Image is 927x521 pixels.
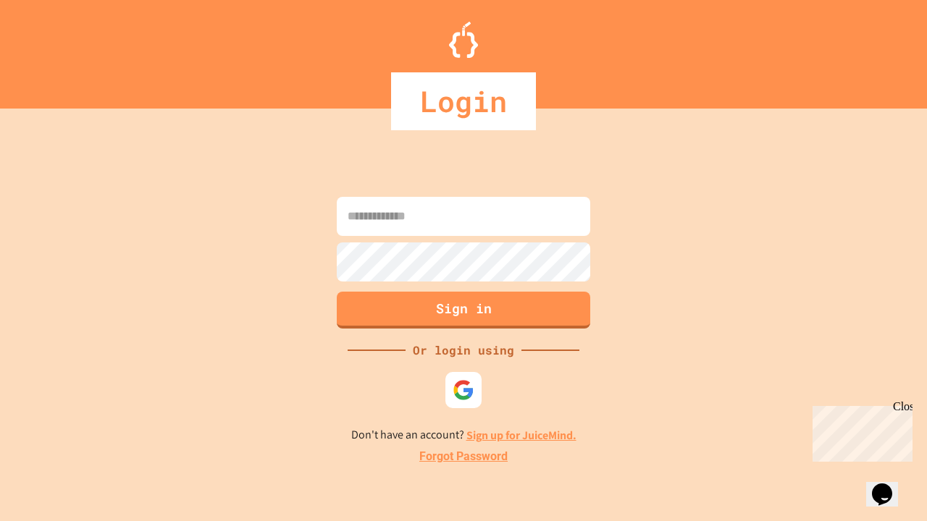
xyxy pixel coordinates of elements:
button: Sign in [337,292,590,329]
iframe: chat widget [866,463,913,507]
div: Or login using [406,342,521,359]
img: Logo.svg [449,22,478,58]
a: Forgot Password [419,448,508,465]
p: Don't have an account? [351,426,576,444]
iframe: chat widget [807,400,913,462]
a: Sign up for JuiceMind. [466,428,576,443]
div: Chat with us now!Close [6,6,100,92]
div: Login [391,72,536,130]
img: google-icon.svg [453,379,474,401]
